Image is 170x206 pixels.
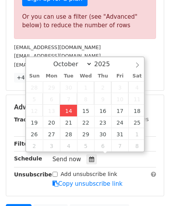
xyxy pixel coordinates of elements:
[128,128,145,140] span: November 1, 2025
[77,105,94,116] span: October 15, 2025
[94,74,111,79] span: Thu
[53,180,123,187] a: Copy unsubscribe link
[43,105,60,116] span: October 13, 2025
[92,60,120,68] input: Year
[26,93,43,105] span: October 5, 2025
[26,128,43,140] span: October 26, 2025
[14,73,47,83] a: +47 more
[128,74,145,79] span: Sat
[14,44,101,50] small: [EMAIL_ADDRESS][DOMAIN_NAME]
[61,170,117,178] label: Add unsubscribe link
[77,140,94,151] span: November 5, 2025
[131,169,170,206] iframe: Chat Widget
[26,74,43,79] span: Sun
[14,141,34,147] strong: Filters
[26,81,43,93] span: September 28, 2025
[128,116,145,128] span: October 25, 2025
[53,156,81,163] span: Send now
[77,93,94,105] span: October 8, 2025
[77,81,94,93] span: October 1, 2025
[94,116,111,128] span: October 23, 2025
[111,105,128,116] span: October 17, 2025
[111,74,128,79] span: Fri
[77,128,94,140] span: October 29, 2025
[14,62,101,68] small: [EMAIL_ADDRESS][DOMAIN_NAME]
[14,53,101,59] small: [EMAIL_ADDRESS][DOMAIN_NAME]
[128,140,145,151] span: November 8, 2025
[26,140,43,151] span: November 2, 2025
[94,140,111,151] span: November 6, 2025
[14,171,52,178] strong: Unsubscribe
[43,128,60,140] span: October 27, 2025
[26,105,43,116] span: October 12, 2025
[77,74,94,79] span: Wed
[60,93,77,105] span: October 7, 2025
[94,105,111,116] span: October 16, 2025
[60,116,77,128] span: October 21, 2025
[111,116,128,128] span: October 24, 2025
[60,140,77,151] span: November 4, 2025
[94,81,111,93] span: October 2, 2025
[94,93,111,105] span: October 9, 2025
[43,140,60,151] span: November 3, 2025
[43,116,60,128] span: October 20, 2025
[111,140,128,151] span: November 7, 2025
[14,103,156,111] h5: Advanced
[111,93,128,105] span: October 10, 2025
[43,81,60,93] span: September 29, 2025
[14,155,42,162] strong: Schedule
[128,105,145,116] span: October 18, 2025
[111,81,128,93] span: October 3, 2025
[128,93,145,105] span: October 11, 2025
[60,74,77,79] span: Tue
[22,12,148,30] div: Or you can use a filter (see "Advanced" below) to reduce the number of rows
[43,93,60,105] span: October 6, 2025
[14,116,40,123] strong: Tracking
[60,105,77,116] span: October 14, 2025
[26,116,43,128] span: October 19, 2025
[60,128,77,140] span: October 28, 2025
[128,81,145,93] span: October 4, 2025
[43,74,60,79] span: Mon
[77,116,94,128] span: October 22, 2025
[94,128,111,140] span: October 30, 2025
[60,81,77,93] span: September 30, 2025
[111,128,128,140] span: October 31, 2025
